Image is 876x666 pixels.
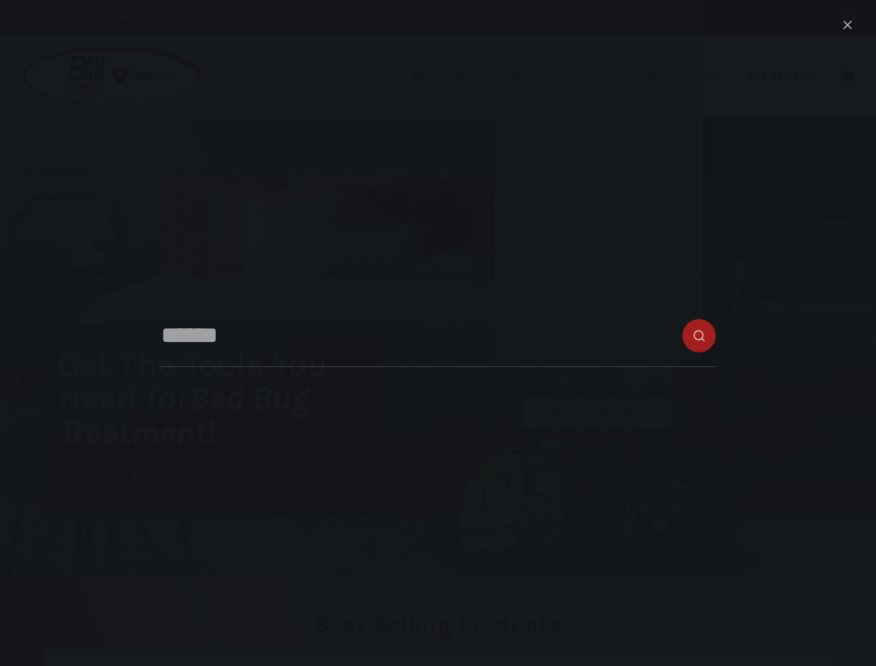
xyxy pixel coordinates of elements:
h1: Get The Tools You Need for [58,347,381,449]
a: Information [578,35,679,118]
a: Come See Us at a Trade Show [495,307,703,333]
a: View our Best Sellers! [58,463,225,493]
a: Who We Are [495,118,703,144]
a: Commitment to Green [495,145,703,171]
a: Our Reviews [737,35,825,118]
button: Search [845,12,855,23]
i: Bed Bug Treatment! [58,378,309,452]
nav: Primary [402,35,825,118]
a: Major Brand Affiliations [495,253,703,279]
a: Why We Use Heat [495,172,703,198]
a: Partner Associations [495,280,703,306]
a: Industries [402,35,495,118]
h2: Best Selling Products [44,613,832,637]
a: Shop [679,35,737,118]
a: Government Credentials [495,333,703,359]
img: Prevsol/Bed Bug Heat Doctor [21,46,203,108]
a: Why Choose Us? [495,225,703,252]
span: View our Best Sellers! [75,471,208,484]
a: About Us [495,35,577,118]
a: How Does the Heat Process Work? [495,198,703,225]
button: Open LiveChat chat widget [11,6,53,47]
